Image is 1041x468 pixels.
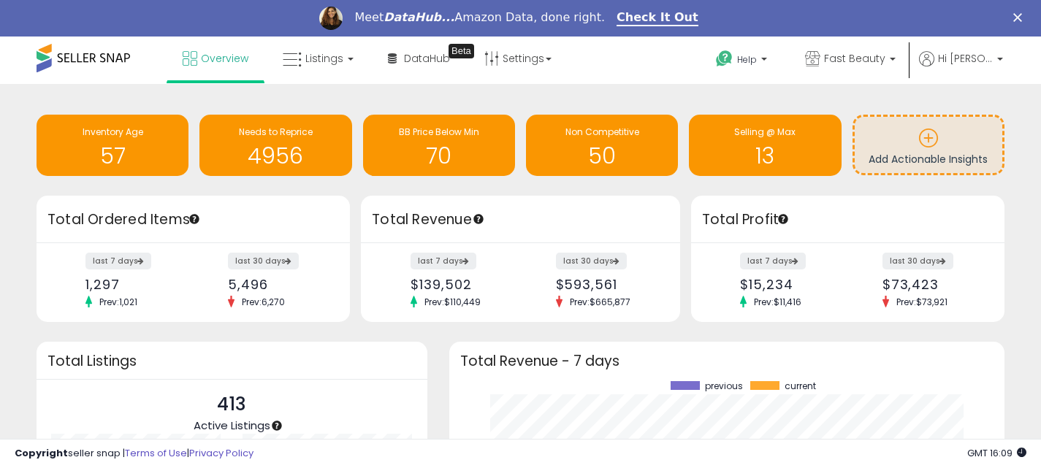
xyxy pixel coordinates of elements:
p: 413 [194,391,270,418]
a: Selling @ Max 13 [689,115,841,176]
div: seller snap | | [15,447,253,461]
span: Listings [305,51,343,66]
i: Get Help [715,50,733,68]
div: Meet Amazon Data, done right. [354,10,605,25]
h1: 13 [696,144,834,168]
img: Profile image for Georgie [319,7,343,30]
span: current [785,381,816,391]
span: Prev: $73,921 [889,296,955,308]
div: $139,502 [411,277,509,292]
h3: Total Revenue - 7 days [460,356,994,367]
span: Overview [201,51,248,66]
div: Close [1013,13,1028,22]
a: Hi [PERSON_NAME] [919,51,1003,84]
strong: Copyright [15,446,68,460]
div: Tooltip anchor [188,212,201,226]
h1: 4956 [207,144,344,168]
span: Active Listings [194,418,270,433]
span: Prev: $11,416 [747,296,809,308]
h1: 57 [44,144,181,168]
div: 5,496 [228,277,324,292]
label: last 7 days [411,253,476,269]
span: Needs to Reprice [239,126,313,138]
span: Non Competitive [565,126,639,138]
span: Prev: 1,021 [92,296,145,308]
span: Prev: $665,877 [563,296,638,308]
div: $593,561 [556,277,655,292]
div: Tooltip anchor [270,419,283,432]
span: Add Actionable Insights [869,152,988,166]
span: Prev: 6,270 [234,296,292,308]
span: previous [705,381,743,391]
label: last 30 days [228,253,299,269]
label: last 30 days [556,253,627,269]
span: Inventory Age [83,126,143,138]
a: Overview [172,37,259,80]
a: Listings [272,37,365,80]
a: BB Price Below Min 70 [363,115,515,176]
h3: Total Profit [702,210,994,230]
a: Fast Beauty [794,37,907,84]
h3: Total Listings [47,356,416,367]
span: Help [737,53,757,66]
label: last 30 days [882,253,953,269]
a: Settings [473,37,563,80]
h3: Total Revenue [372,210,669,230]
a: Inventory Age 57 [37,115,188,176]
div: Tooltip anchor [472,212,485,226]
a: Terms of Use [125,446,187,460]
a: Add Actionable Insights [855,117,1002,173]
a: DataHub [377,37,461,80]
span: Hi [PERSON_NAME] [938,51,993,66]
span: 2025-09-7 16:09 GMT [967,446,1026,460]
a: Needs to Reprice 4956 [199,115,351,176]
h1: 70 [370,144,508,168]
div: 1,297 [85,277,182,292]
a: Help [704,39,782,84]
span: Prev: $110,449 [417,296,488,308]
div: $73,423 [882,277,979,292]
h3: Total Ordered Items [47,210,339,230]
a: Non Competitive 50 [526,115,678,176]
div: Tooltip anchor [449,44,474,58]
h1: 50 [533,144,671,168]
div: Tooltip anchor [777,212,790,226]
i: DataHub... [384,10,454,24]
span: BB Price Below Min [399,126,479,138]
label: last 7 days [740,253,806,269]
div: $15,234 [740,277,836,292]
span: DataHub [404,51,450,66]
a: Privacy Policy [189,446,253,460]
span: Selling @ Max [734,126,796,138]
a: Check It Out [617,10,698,26]
span: Fast Beauty [824,51,885,66]
label: last 7 days [85,253,151,269]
